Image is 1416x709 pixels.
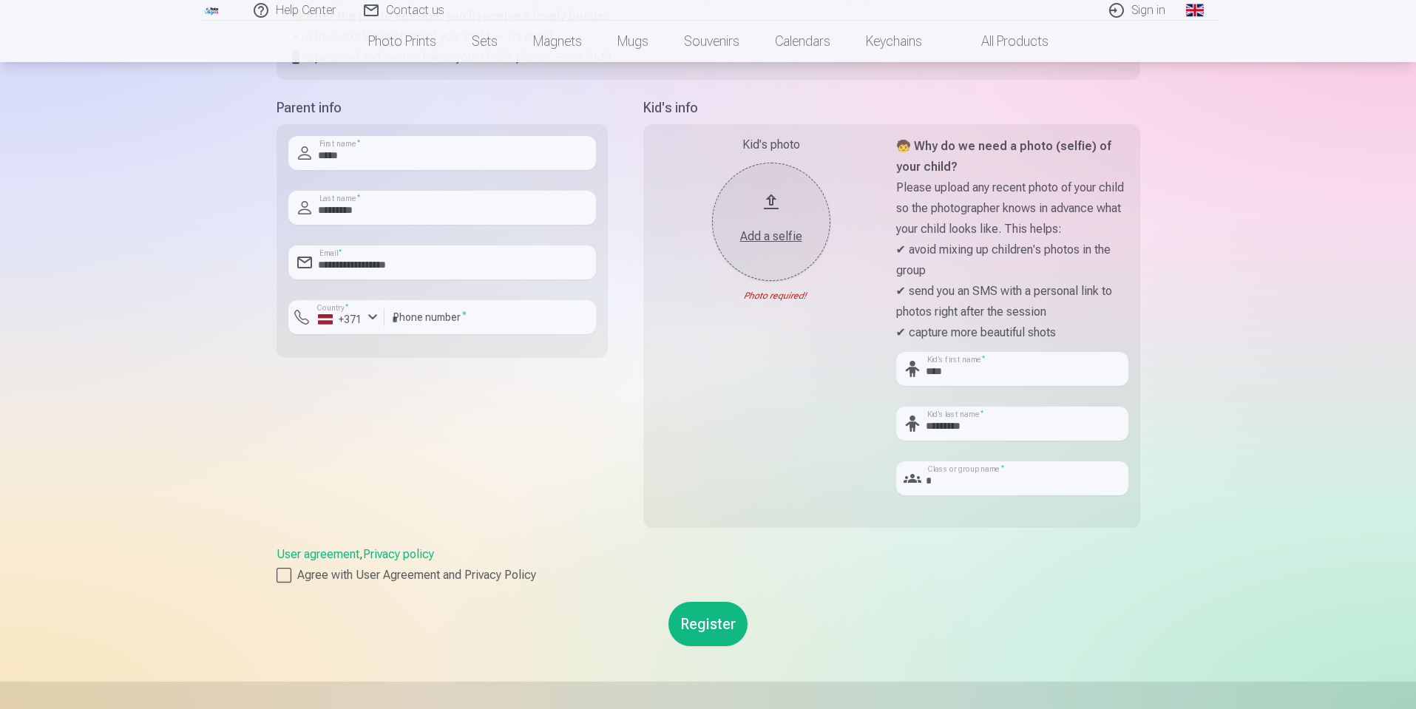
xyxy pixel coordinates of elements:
p: ✔ capture more beautiful shots [896,322,1128,343]
strong: 🧒 Why do we need a photo (selfie) of your child? [896,139,1111,174]
div: Photo required! [655,290,887,302]
button: Add a selfie [712,163,830,281]
div: +371 [318,312,362,327]
a: All products [940,21,1066,62]
p: ✔ send you an SMS with a personal link to photos right after the session [896,281,1128,322]
button: Country*+371 [288,300,385,334]
button: Register [668,602,748,646]
h5: Kid's info [643,98,1140,118]
div: , [277,546,1140,584]
div: Kid's photo [655,136,887,154]
a: Calendars [757,21,848,62]
p: Please upload any recent photo of your child so the photographer knows in advance what your child... [896,177,1128,240]
label: Agree with User Agreement and Privacy Policy [277,566,1140,584]
a: Souvenirs [666,21,757,62]
img: /fa1 [204,6,220,15]
h5: Parent info [277,98,608,118]
p: ✔ avoid mixing up children's photos in the group [896,240,1128,281]
div: Add a selfie [727,228,816,245]
a: Mugs [600,21,666,62]
label: Country [312,302,353,313]
a: Sets [454,21,515,62]
a: Magnets [515,21,600,62]
a: Privacy policy [363,547,434,561]
a: User agreement [277,547,359,561]
a: Keychains [848,21,940,62]
a: Photo prints [350,21,454,62]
